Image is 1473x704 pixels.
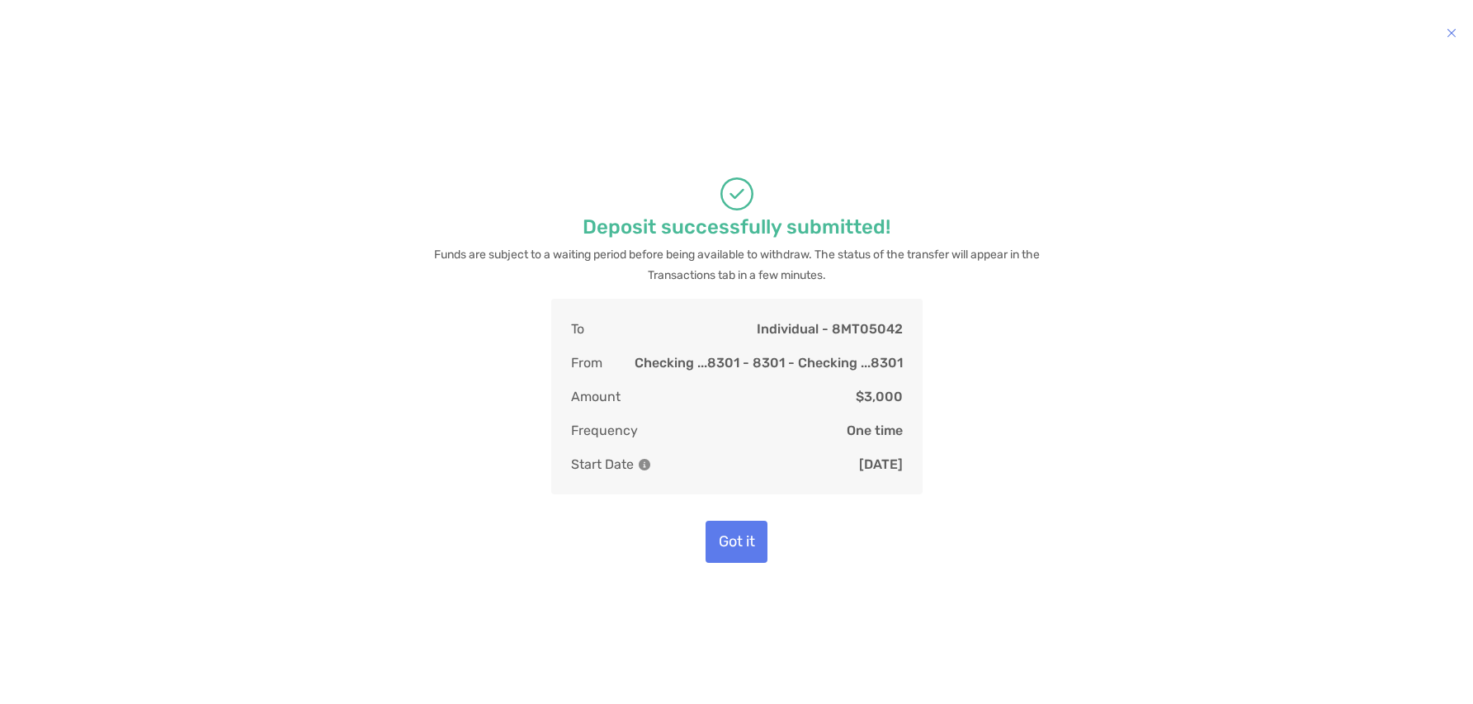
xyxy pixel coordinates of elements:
p: $3,000 [856,386,903,407]
p: Frequency [571,420,638,441]
p: Checking ...8301 - 8301 - Checking ...8301 [635,352,903,373]
p: Funds are subject to a waiting period before being available to withdraw. The status of the trans... [427,244,1046,286]
p: Deposit successfully submitted! [583,217,890,238]
p: Individual - 8MT05042 [757,319,903,339]
p: Start Date [571,454,650,475]
img: Information Icon [639,459,650,470]
p: To [571,319,584,339]
p: From [571,352,602,373]
button: Got it [706,521,767,563]
p: One time [847,420,903,441]
p: [DATE] [859,454,903,475]
p: Amount [571,386,621,407]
